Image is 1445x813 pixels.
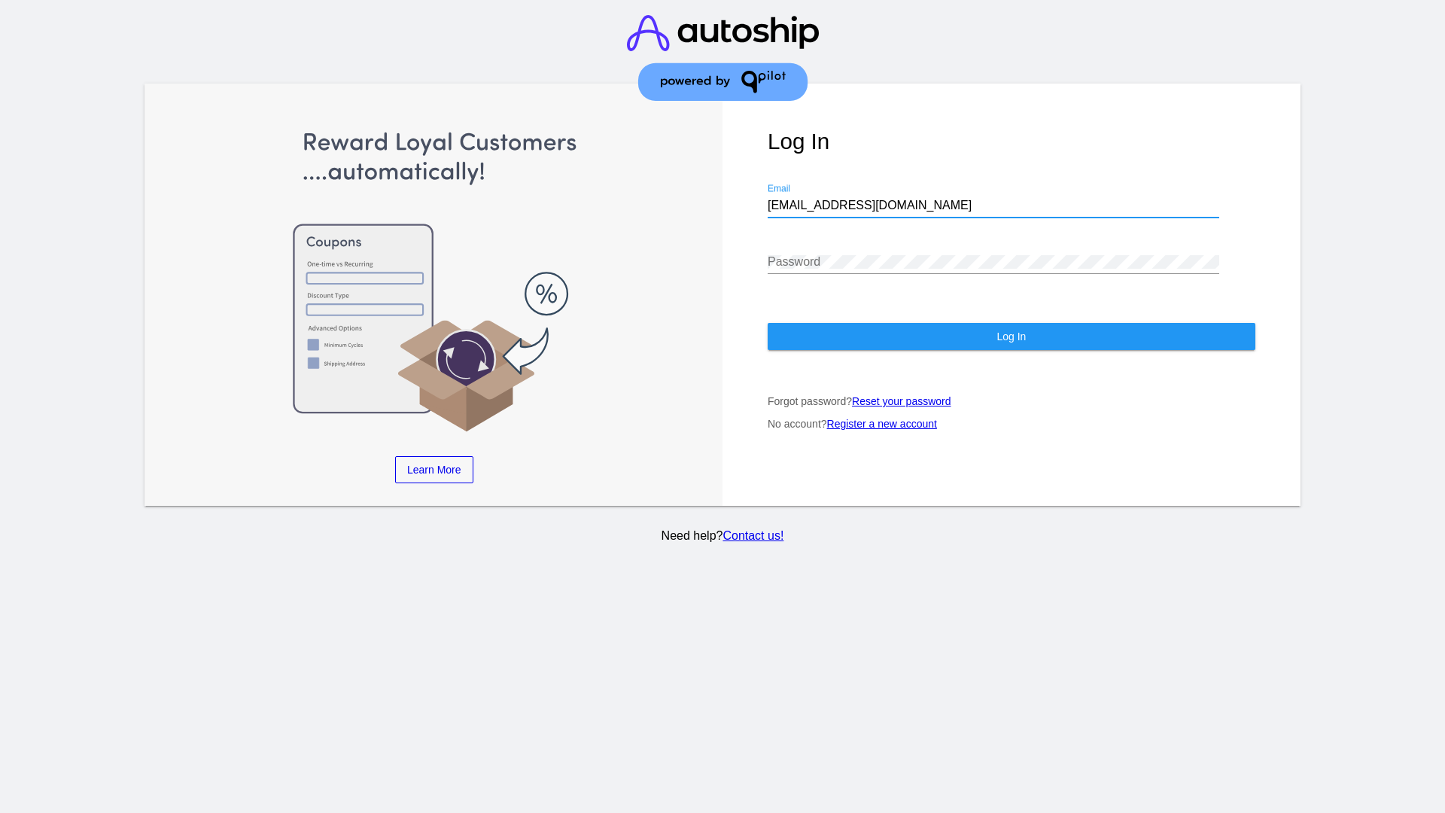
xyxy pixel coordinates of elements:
[142,529,1304,543] p: Need help?
[996,330,1026,343] span: Log In
[768,129,1255,154] h1: Log In
[722,529,783,542] a: Contact us!
[190,129,678,434] img: Apply Coupons Automatically to Scheduled Orders with QPilot
[768,395,1255,407] p: Forgot password?
[407,464,461,476] span: Learn More
[768,418,1255,430] p: No account?
[768,199,1219,212] input: Email
[395,456,473,483] a: Learn More
[827,418,937,430] a: Register a new account
[768,323,1255,350] button: Log In
[852,395,951,407] a: Reset your password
